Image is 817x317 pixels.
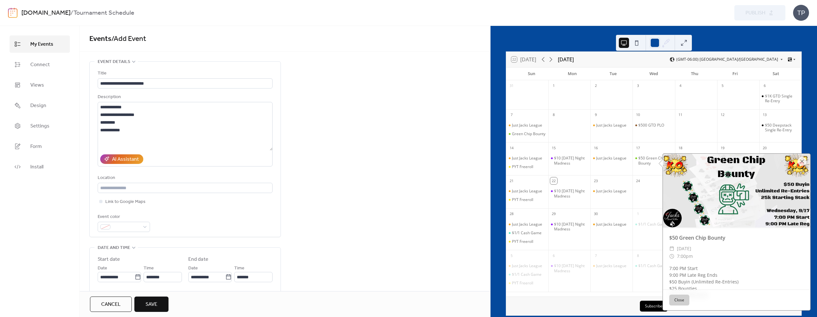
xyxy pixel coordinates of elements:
div: 14 [508,144,515,151]
div: Just Jacks League [506,123,548,128]
a: Events [89,32,111,46]
button: Subscribe [640,301,668,312]
span: Save [146,301,157,308]
div: Wed [633,67,674,80]
b: Tournament Schedule [73,7,134,19]
div: Just Jacks League [596,189,626,194]
div: 17 [634,144,641,151]
a: Install [10,158,70,175]
div: 1 [634,211,641,218]
div: PYT Freeroll [512,164,533,169]
div: PYT Freeroll [506,281,548,286]
span: Event details [98,58,130,66]
span: Settings [30,122,49,130]
div: 4 [677,82,684,89]
div: Just Jacks League [512,263,542,268]
div: $50 Green Chip Bounty [633,156,675,166]
div: [DATE] [558,56,574,63]
div: Title [98,70,271,77]
span: Date [98,265,107,272]
div: Just Jacks League [590,156,633,161]
span: Time [144,265,154,272]
div: $1/1 Cash Game [512,272,542,277]
div: ​ [669,245,674,252]
div: PYT Freeroll [512,239,533,244]
div: 12 [719,112,726,119]
div: Just Jacks League [590,263,633,268]
div: $500 GTD PLO [638,123,664,128]
div: Event color [98,213,149,221]
div: $10 Monday Night Madness [548,189,590,198]
div: $1/1 Cash Game [638,263,668,268]
button: Save [134,297,169,312]
button: AI Assistant [100,154,143,164]
span: Form [30,143,42,151]
div: Just Jacks League [506,263,548,268]
div: Just Jacks League [512,156,542,161]
div: $1/1 Cash Game [512,230,542,236]
a: Settings [10,117,70,135]
div: Tue [593,67,633,80]
a: Form [10,138,70,155]
div: 7:00 PM Start 9:00 PM Late Reg Ends $50 Buyin (Unlimited Re-Entries) $25 Bounties 25K Starting Stack [663,265,810,298]
div: $1/1 Cash Game [506,272,548,277]
div: ​ [669,252,674,260]
div: 5 [719,82,726,89]
div: 16 [592,144,599,151]
span: Date [188,265,198,272]
div: Just Jacks League [596,156,626,161]
span: Cancel [101,301,121,308]
div: Just Jacks League [596,263,626,268]
div: 9 [592,112,599,119]
div: $1/1 Cash Game [506,230,548,236]
div: End date [188,256,208,263]
div: 7 [592,252,599,259]
a: Connect [10,56,70,73]
div: $1/1 Cash Game [633,263,675,268]
div: 28 [508,211,515,218]
div: Just Jacks League [596,123,626,128]
div: 19 [719,144,726,151]
div: $1K GTD Single Re-Entry [765,94,799,104]
span: My Events [30,41,53,48]
div: $50 Deepstack Single Re-Entry [759,123,801,133]
div: 30 [592,211,599,218]
div: 7 [508,112,515,119]
div: 24 [634,177,641,184]
div: $1/1 Cash Game [633,222,675,227]
button: Cancel [90,297,132,312]
div: 5 [508,252,515,259]
div: PYT Freeroll [512,281,533,286]
div: 8 [634,252,641,259]
div: Just Jacks League [506,189,548,194]
div: $1K GTD Single Re-Entry [759,94,801,104]
div: 3 [634,82,641,89]
div: $10 Monday Night Madness [548,263,590,273]
button: Close [669,295,689,305]
div: Just Jacks League [512,222,542,227]
div: $50 Deepstack Single Re-Entry [765,123,799,133]
span: Design [30,102,46,110]
div: 2 [592,82,599,89]
div: $50 Green Chip Bounty [638,156,672,166]
span: Date and time [98,244,130,252]
span: / Add Event [111,32,146,46]
div: Just Jacks League [590,222,633,227]
div: $10 [DATE] Night Madness [554,156,588,166]
div: 23 [592,177,599,184]
div: $50 Green Chip Bounty [663,234,810,242]
div: Sat [755,67,796,80]
div: Fri [715,67,756,80]
div: $10 Monday Night Madness [548,222,590,232]
div: $10 Monday Night Madness [548,156,590,166]
div: Just Jacks League [512,123,542,128]
span: 7:00pm [677,252,693,260]
div: 6 [550,252,557,259]
div: 8 [550,112,557,119]
div: Just Jacks League [506,156,548,161]
div: Green Chip Bounty [512,131,545,136]
div: Just Jacks League [512,189,542,194]
div: 15 [550,144,557,151]
div: PYT Freeroll [506,197,548,202]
